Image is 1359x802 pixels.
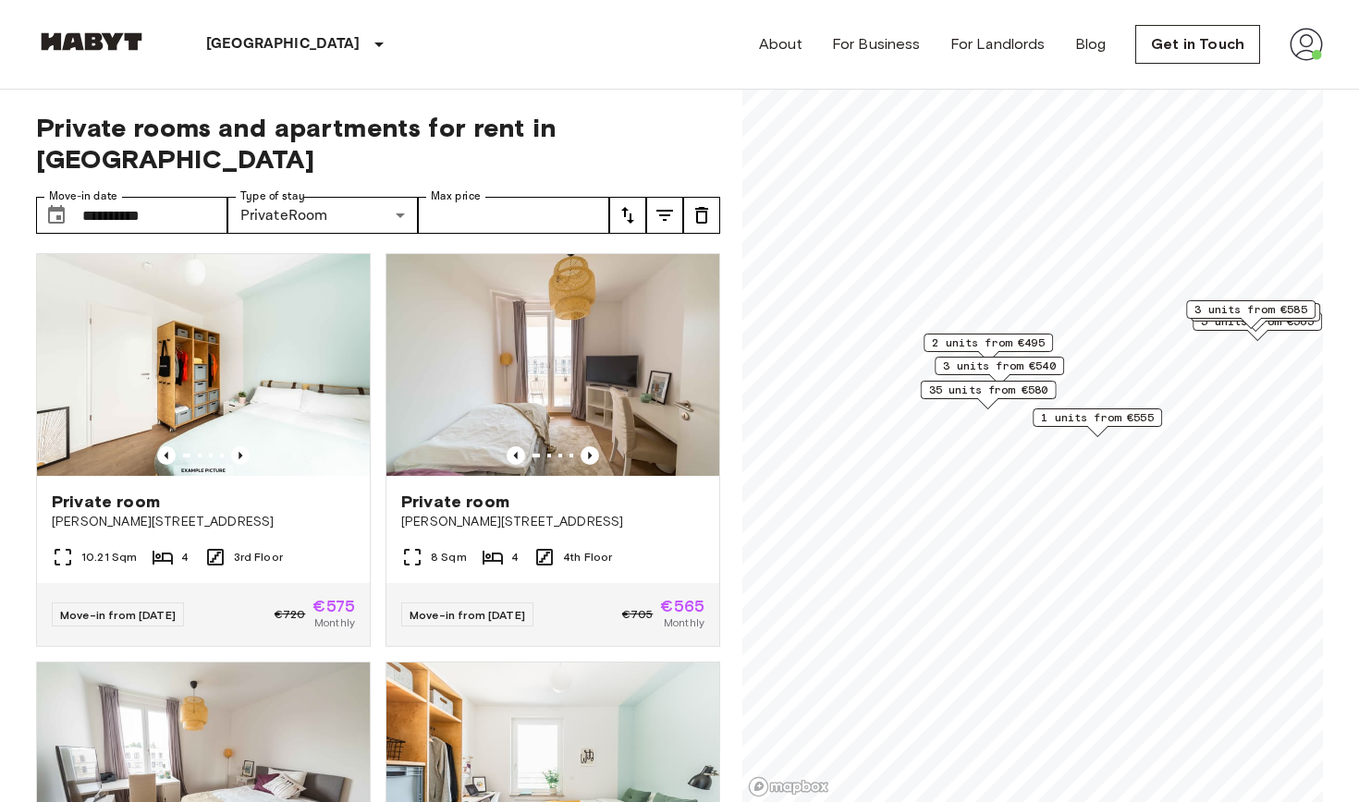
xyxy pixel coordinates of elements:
[935,357,1064,385] div: Map marker
[38,197,75,234] button: Choose date, selected date is 1 Sep 2025
[1033,408,1162,437] div: Map marker
[37,254,370,476] img: Marketing picture of unit DE-01-09-011-04Q
[401,491,509,513] span: Private room
[81,549,137,565] span: 10.21 Sqm
[1041,409,1154,426] span: 1 units from €555
[206,33,361,55] p: [GEOGRAPHIC_DATA]
[748,776,829,797] a: Mapbox logo
[49,188,117,204] label: Move-in date
[275,606,306,623] span: €720
[581,446,599,465] button: Previous image
[660,598,704,614] span: €565
[36,253,371,647] a: Marketing picture of unit DE-01-09-011-04QPrevious imagePrevious imagePrivate room[PERSON_NAME][S...
[921,381,1057,409] div: Map marker
[622,606,654,623] span: €705
[832,33,921,55] a: For Business
[410,608,525,622] span: Move-in from [DATE]
[950,33,1046,55] a: For Landlords
[386,254,719,476] img: Marketing picture of unit DE-01-007-007-02HF
[52,491,160,513] span: Private room
[36,112,720,175] span: Private rooms and apartments for rent in [GEOGRAPHIC_DATA]
[312,598,355,614] span: €575
[929,382,1048,398] span: 35 units from €580
[943,358,1056,374] span: 3 units from €540
[511,549,519,565] span: 4
[507,446,525,465] button: Previous image
[431,549,467,565] span: 8 Sqm
[646,197,683,234] button: tune
[231,446,250,465] button: Previous image
[683,197,720,234] button: tune
[1194,301,1307,318] span: 3 units from €585
[240,188,305,204] label: Type of stay
[157,446,176,465] button: Previous image
[759,33,802,55] a: About
[563,549,612,565] span: 4th Floor
[227,197,419,234] div: PrivateRoom
[386,253,720,647] a: Marketing picture of unit DE-01-007-007-02HFPrevious imagePrevious imagePrivate room[PERSON_NAME]...
[314,614,355,631] span: Monthly
[431,188,481,204] label: Max price
[1135,25,1260,64] a: Get in Touch
[234,549,283,565] span: 3rd Floor
[60,608,176,622] span: Move-in from [DATE]
[52,513,355,531] span: [PERSON_NAME][STREET_ADDRESS]
[932,334,1045,351] span: 2 units from €495
[664,614,704,631] span: Monthly
[1075,33,1107,55] a: Blog
[609,197,646,234] button: tune
[401,513,704,531] span: [PERSON_NAME][STREET_ADDRESS]
[36,32,147,51] img: Habyt
[1290,28,1323,61] img: avatar
[181,549,189,565] span: 4
[1186,300,1316,329] div: Map marker
[924,334,1053,362] div: Map marker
